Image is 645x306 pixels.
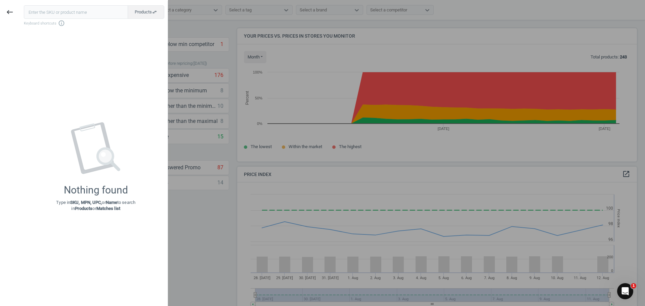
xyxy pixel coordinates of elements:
strong: Name [106,200,117,205]
p: Type in or to search in or [56,200,135,212]
iframe: Intercom live chat [617,283,633,299]
input: Enter the SKU or product name [24,5,128,19]
span: Keyboard shortcuts [24,20,164,27]
i: swap_horiz [152,9,157,15]
span: Products [135,9,157,15]
strong: Matches list [96,206,120,211]
strong: SKU, MPN, UPC, [70,200,102,205]
button: keyboard_backspace [2,4,17,20]
i: keyboard_backspace [6,8,14,16]
i: info_outline [58,20,65,27]
div: Nothing found [64,184,128,196]
strong: Products [75,206,93,211]
button: Productsswap_horiz [128,5,164,19]
span: 1 [631,283,636,289]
